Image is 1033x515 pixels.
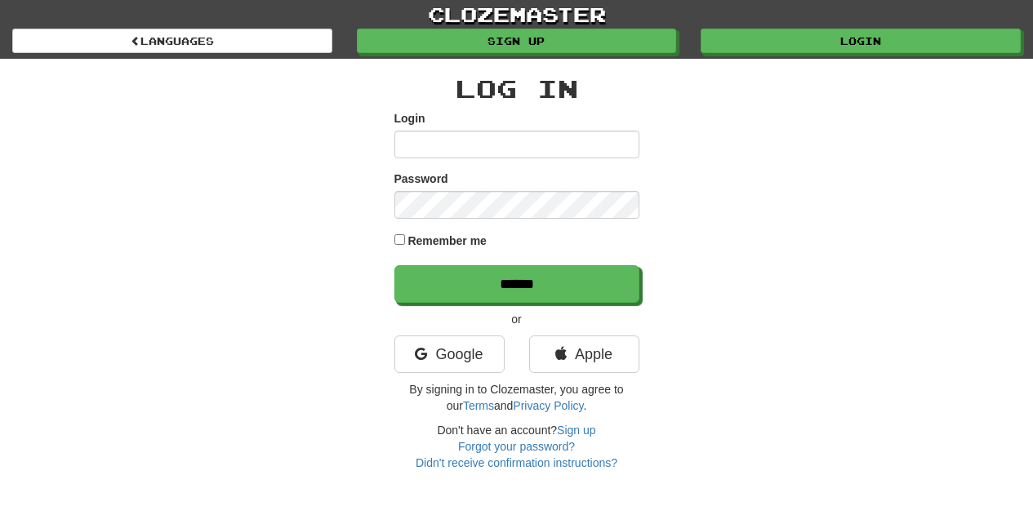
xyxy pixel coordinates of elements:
[394,171,448,187] label: Password
[394,422,639,471] div: Don't have an account?
[357,29,677,53] a: Sign up
[394,381,639,414] p: By signing in to Clozemaster, you agree to our and .
[12,29,332,53] a: Languages
[463,399,494,412] a: Terms
[416,456,617,469] a: Didn't receive confirmation instructions?
[394,311,639,327] p: or
[407,233,487,249] label: Remember me
[701,29,1021,53] a: Login
[394,110,425,127] label: Login
[394,75,639,102] h2: Log In
[513,399,583,412] a: Privacy Policy
[458,440,575,453] a: Forgot your password?
[529,335,639,373] a: Apple
[394,335,505,373] a: Google
[557,424,595,437] a: Sign up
